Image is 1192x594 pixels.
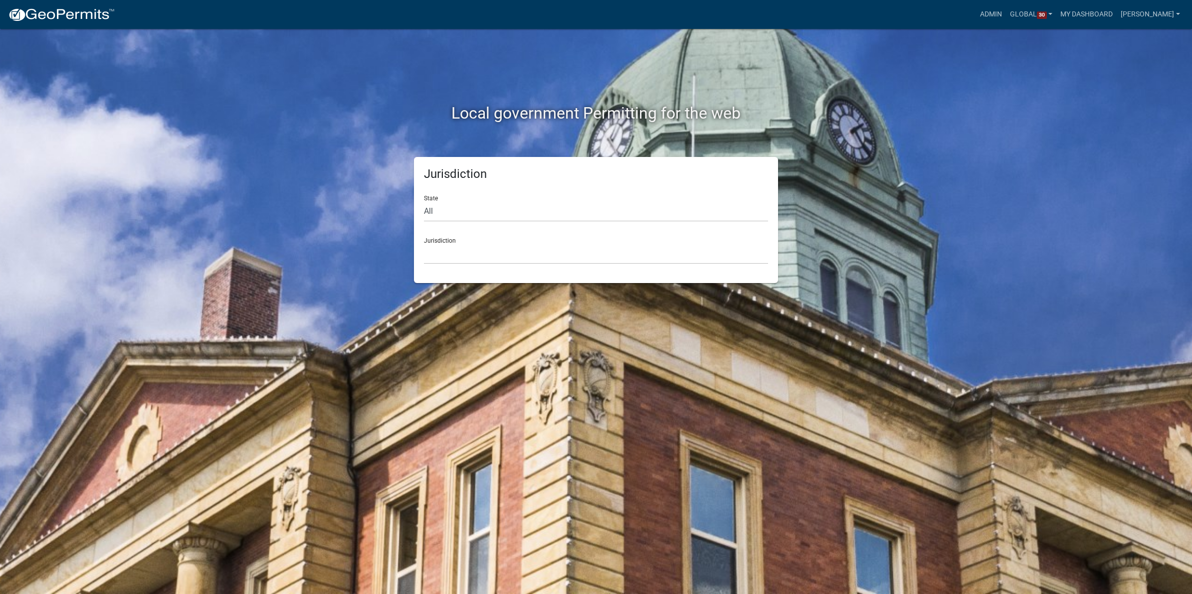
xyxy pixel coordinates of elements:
h5: Jurisdiction [424,167,768,181]
span: 30 [1037,11,1047,19]
a: Global30 [1006,5,1057,24]
a: My Dashboard [1056,5,1117,24]
h2: Local government Permitting for the web [319,104,873,123]
a: Admin [976,5,1006,24]
a: [PERSON_NAME] [1117,5,1184,24]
